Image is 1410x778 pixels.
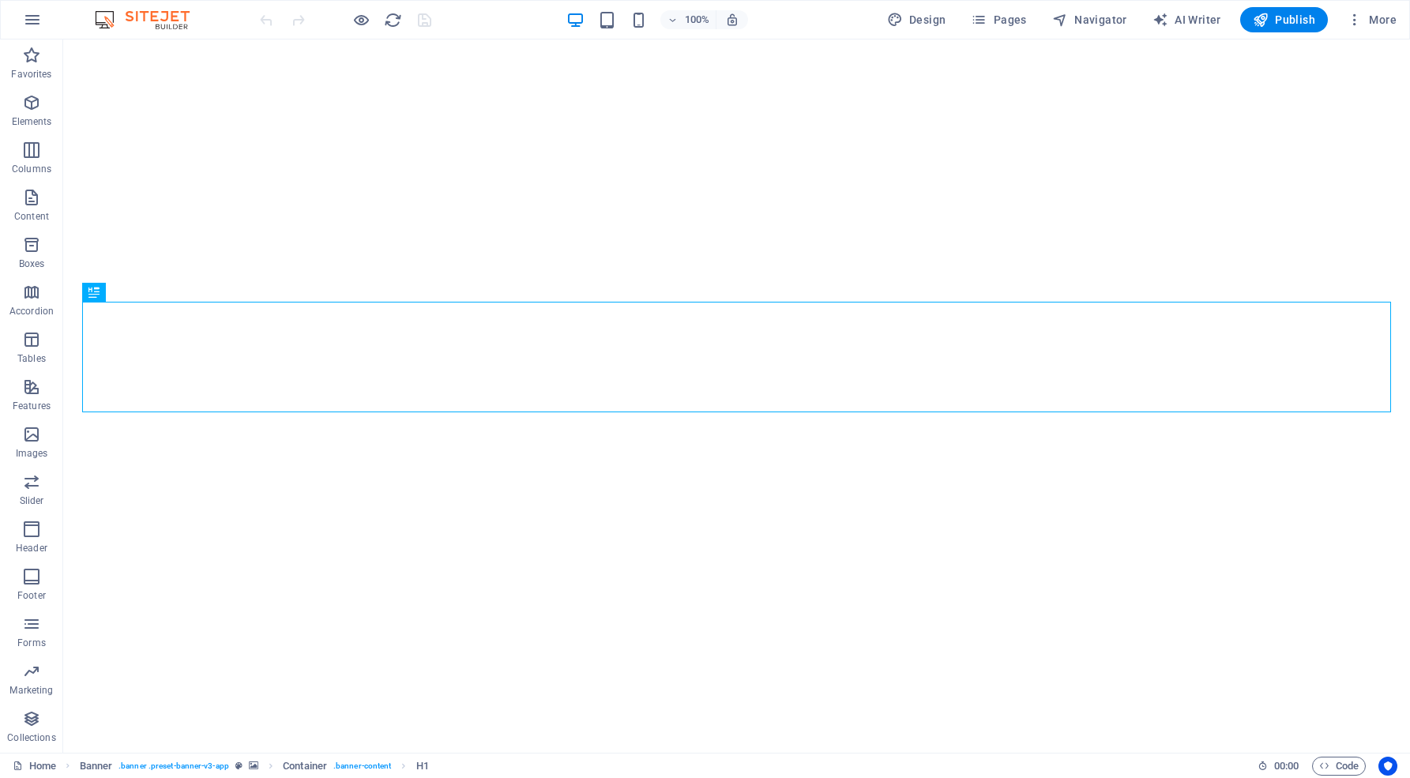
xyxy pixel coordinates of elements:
[7,731,55,744] p: Collections
[725,13,739,27] i: On resize automatically adjust zoom level to fit chosen device.
[91,10,209,29] img: Editor Logo
[118,757,229,776] span: . banner .preset-banner-v3-app
[333,757,391,776] span: . banner-content
[1285,760,1288,772] span: :
[1319,757,1359,776] span: Code
[1240,7,1328,32] button: Publish
[1253,12,1315,28] span: Publish
[881,7,953,32] button: Design
[660,10,716,29] button: 100%
[80,757,429,776] nav: breadcrumb
[17,589,46,602] p: Footer
[383,10,402,29] button: reload
[80,757,113,776] span: Click to select. Double-click to edit
[12,115,52,128] p: Elements
[1347,12,1397,28] span: More
[13,400,51,412] p: Features
[16,542,47,554] p: Header
[13,757,56,776] a: Click to cancel selection. Double-click to open Pages
[1152,12,1221,28] span: AI Writer
[16,447,48,460] p: Images
[1340,7,1403,32] button: More
[887,12,946,28] span: Design
[971,12,1026,28] span: Pages
[1378,757,1397,776] button: Usercentrics
[964,7,1032,32] button: Pages
[9,684,53,697] p: Marketing
[1312,757,1366,776] button: Code
[283,757,327,776] span: Click to select. Double-click to edit
[1046,7,1134,32] button: Navigator
[684,10,709,29] h6: 100%
[12,163,51,175] p: Columns
[17,352,46,365] p: Tables
[11,68,51,81] p: Favorites
[235,761,243,770] i: This element is a customizable preset
[1146,7,1228,32] button: AI Writer
[1274,757,1299,776] span: 00 00
[14,210,49,223] p: Content
[19,257,45,270] p: Boxes
[9,305,54,318] p: Accordion
[17,637,46,649] p: Forms
[20,494,44,507] p: Slider
[881,7,953,32] div: Design (Ctrl+Alt+Y)
[416,757,429,776] span: Click to select. Double-click to edit
[1258,757,1299,776] h6: Session time
[1052,12,1127,28] span: Navigator
[249,761,258,770] i: This element contains a background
